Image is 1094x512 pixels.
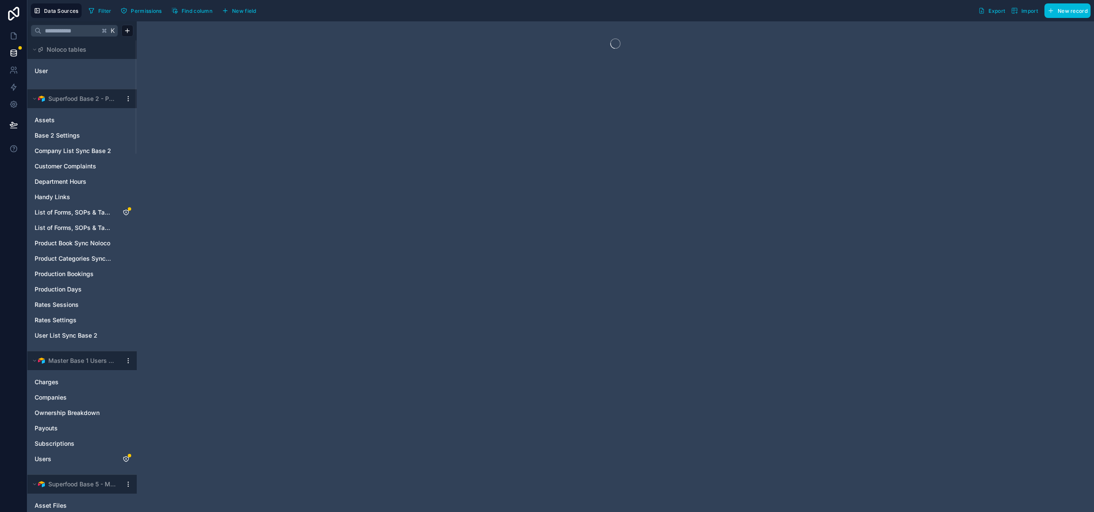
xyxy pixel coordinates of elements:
[85,4,115,17] button: Filter
[1021,8,1038,14] span: Import
[219,4,259,17] button: New field
[110,28,116,34] span: K
[98,8,112,14] span: Filter
[47,45,86,54] span: Noloco tables
[31,421,133,435] div: Payouts
[35,331,97,340] span: User List Sync Base 2
[31,113,133,127] div: Assets
[35,501,112,510] a: Asset Files
[1058,8,1088,14] span: New record
[31,313,133,327] div: Rates Settings
[131,8,162,14] span: Permissions
[31,236,133,250] div: Product Book Sync Noloco
[31,252,133,265] div: Product Categories Sync Noloco
[31,64,133,78] div: User
[35,331,112,340] a: User List Sync Base 2
[975,3,1008,18] button: Export
[35,67,104,75] a: User
[1008,3,1041,18] button: Import
[31,221,133,235] div: List of Forms, SOPs & Tasks [Versions]
[232,8,256,14] span: New field
[35,316,76,324] span: Rates Settings
[118,4,168,17] a: Permissions
[35,424,58,433] span: Payouts
[31,93,121,105] button: Airtable LogoSuperfood Base 2 - PMF SOPS Production
[35,393,112,402] a: Companies
[35,239,110,247] span: Product Book Sync Noloco
[35,455,51,463] span: Users
[35,239,112,247] a: Product Book Sync Noloco
[35,177,112,186] a: Department Hours
[31,406,133,420] div: Ownership Breakdown
[31,375,133,389] div: Charges
[35,378,59,386] span: Charges
[35,162,112,171] a: Customer Complaints
[35,270,94,278] span: Production Bookings
[48,480,118,488] span: Superfood Base 5 - Maintenance Assets
[35,439,112,448] a: Subscriptions
[118,4,165,17] button: Permissions
[35,193,70,201] span: Handy Links
[31,329,133,342] div: User List Sync Base 2
[31,437,133,450] div: Subscriptions
[35,316,112,324] a: Rates Settings
[31,452,133,466] div: Users
[31,129,133,142] div: Base 2 Settings
[35,300,79,309] span: Rates Sessions
[35,116,55,124] span: Assets
[48,356,118,365] span: Master Base 1 Users Companies Synced Data
[48,94,118,103] span: Superfood Base 2 - PMF SOPS Production
[31,298,133,312] div: Rates Sessions
[35,285,82,294] span: Production Days
[35,270,112,278] a: Production Bookings
[31,190,133,204] div: Handy Links
[35,131,112,140] a: Base 2 Settings
[31,159,133,173] div: Customer Complaints
[31,144,133,158] div: Company List Sync Base 2
[31,478,121,490] button: Airtable LogoSuperfood Base 5 - Maintenance Assets
[35,162,96,171] span: Customer Complaints
[35,67,48,75] span: User
[182,8,212,14] span: Find column
[988,8,1005,14] span: Export
[168,4,215,17] button: Find column
[35,424,112,433] a: Payouts
[38,481,45,488] img: Airtable Logo
[35,147,111,155] span: Company List Sync Base 2
[35,131,80,140] span: Base 2 Settings
[35,439,74,448] span: Subscriptions
[35,300,112,309] a: Rates Sessions
[35,254,112,263] a: Product Categories Sync Noloco
[35,208,112,217] a: List of Forms, SOPs & Tasks [Master]
[38,357,45,364] img: Airtable Logo
[35,177,86,186] span: Department Hours
[35,285,112,294] a: Production Days
[44,8,79,14] span: Data Sources
[1044,3,1091,18] button: New record
[31,282,133,296] div: Production Days
[31,3,82,18] button: Data Sources
[35,501,67,510] span: Asset Files
[31,206,133,219] div: List of Forms, SOPs & Tasks [Master]
[35,455,112,463] a: Users
[35,224,112,232] a: List of Forms, SOPs & Tasks [Versions]
[35,378,112,386] a: Charges
[31,355,121,367] button: Airtable LogoMaster Base 1 Users Companies Synced Data
[35,116,112,124] a: Assets
[1041,3,1091,18] a: New record
[35,193,112,201] a: Handy Links
[35,147,112,155] a: Company List Sync Base 2
[35,393,67,402] span: Companies
[35,409,112,417] a: Ownership Breakdown
[31,267,133,281] div: Production Bookings
[31,391,133,404] div: Companies
[38,95,45,102] img: Airtable Logo
[31,175,133,188] div: Department Hours
[35,409,100,417] span: Ownership Breakdown
[31,44,128,56] button: Noloco tables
